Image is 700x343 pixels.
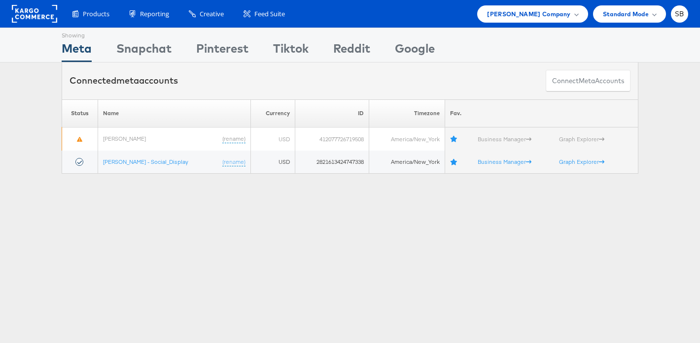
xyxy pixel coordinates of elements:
[478,135,531,143] a: Business Manager
[70,74,178,87] div: Connected accounts
[116,40,172,62] div: Snapchat
[579,76,595,86] span: meta
[222,135,245,143] a: (rename)
[369,151,445,174] td: America/New_York
[559,158,604,165] a: Graph Explorer
[487,9,570,19] span: [PERSON_NAME] Company
[273,40,309,62] div: Tiktok
[395,40,435,62] div: Google
[369,99,445,127] th: Timezone
[62,40,92,62] div: Meta
[62,28,92,40] div: Showing
[333,40,370,62] div: Reddit
[546,70,630,92] button: ConnectmetaAccounts
[222,158,245,166] a: (rename)
[250,99,295,127] th: Currency
[200,9,224,19] span: Creative
[103,158,188,165] a: [PERSON_NAME] - Social_Display
[98,99,251,127] th: Name
[83,9,109,19] span: Products
[295,99,369,127] th: ID
[250,127,295,151] td: USD
[478,158,531,165] a: Business Manager
[116,75,139,86] span: meta
[369,127,445,151] td: America/New_York
[559,135,604,143] a: Graph Explorer
[295,127,369,151] td: 412077726719508
[250,151,295,174] td: USD
[196,40,248,62] div: Pinterest
[675,11,684,17] span: SB
[103,135,146,142] a: [PERSON_NAME]
[254,9,285,19] span: Feed Suite
[603,9,649,19] span: Standard Mode
[62,99,98,127] th: Status
[140,9,169,19] span: Reporting
[295,151,369,174] td: 2821613424747338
